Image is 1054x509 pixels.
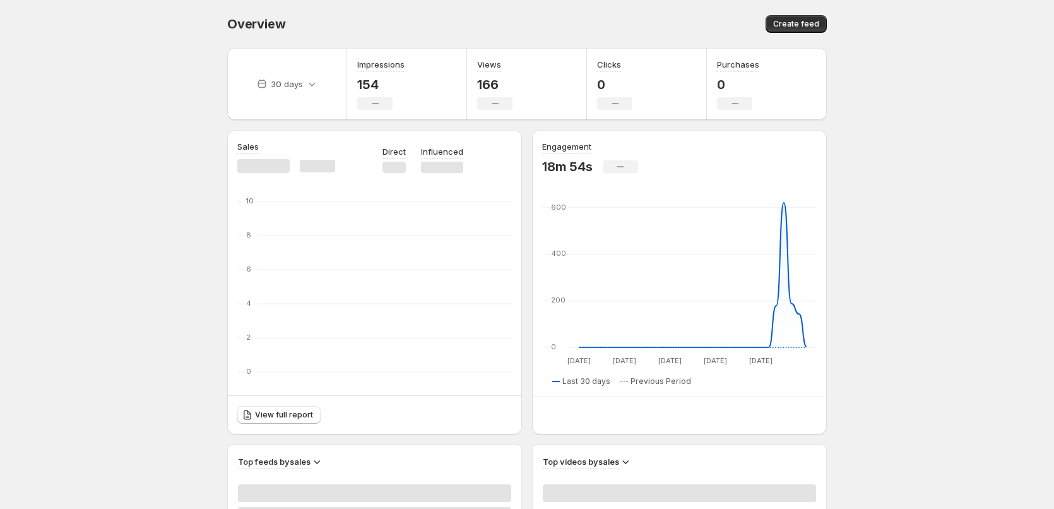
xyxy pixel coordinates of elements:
[597,58,621,71] h3: Clicks
[704,356,727,365] text: [DATE]
[421,145,463,158] p: Influenced
[631,376,691,386] span: Previous Period
[246,265,251,273] text: 6
[562,376,610,386] span: Last 30 days
[237,140,259,153] h3: Sales
[227,16,285,32] span: Overview
[246,196,254,205] text: 10
[749,356,773,365] text: [DATE]
[238,455,311,468] h3: Top feeds by sales
[717,77,759,92] p: 0
[551,296,565,304] text: 200
[255,410,313,420] span: View full report
[613,356,636,365] text: [DATE]
[551,249,566,258] text: 400
[382,145,406,158] p: Direct
[658,356,682,365] text: [DATE]
[542,159,593,174] p: 18m 54s
[543,455,619,468] h3: Top videos by sales
[477,77,512,92] p: 166
[246,231,251,239] text: 8
[357,58,405,71] h3: Impressions
[246,367,251,376] text: 0
[567,356,591,365] text: [DATE]
[766,15,827,33] button: Create feed
[551,342,556,351] text: 0
[551,203,566,212] text: 600
[542,140,591,153] h3: Engagement
[271,78,303,90] p: 30 days
[246,299,251,308] text: 4
[357,77,405,92] p: 154
[477,58,501,71] h3: Views
[773,19,819,29] span: Create feed
[597,77,632,92] p: 0
[246,333,251,342] text: 2
[237,406,321,424] a: View full report
[717,58,759,71] h3: Purchases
